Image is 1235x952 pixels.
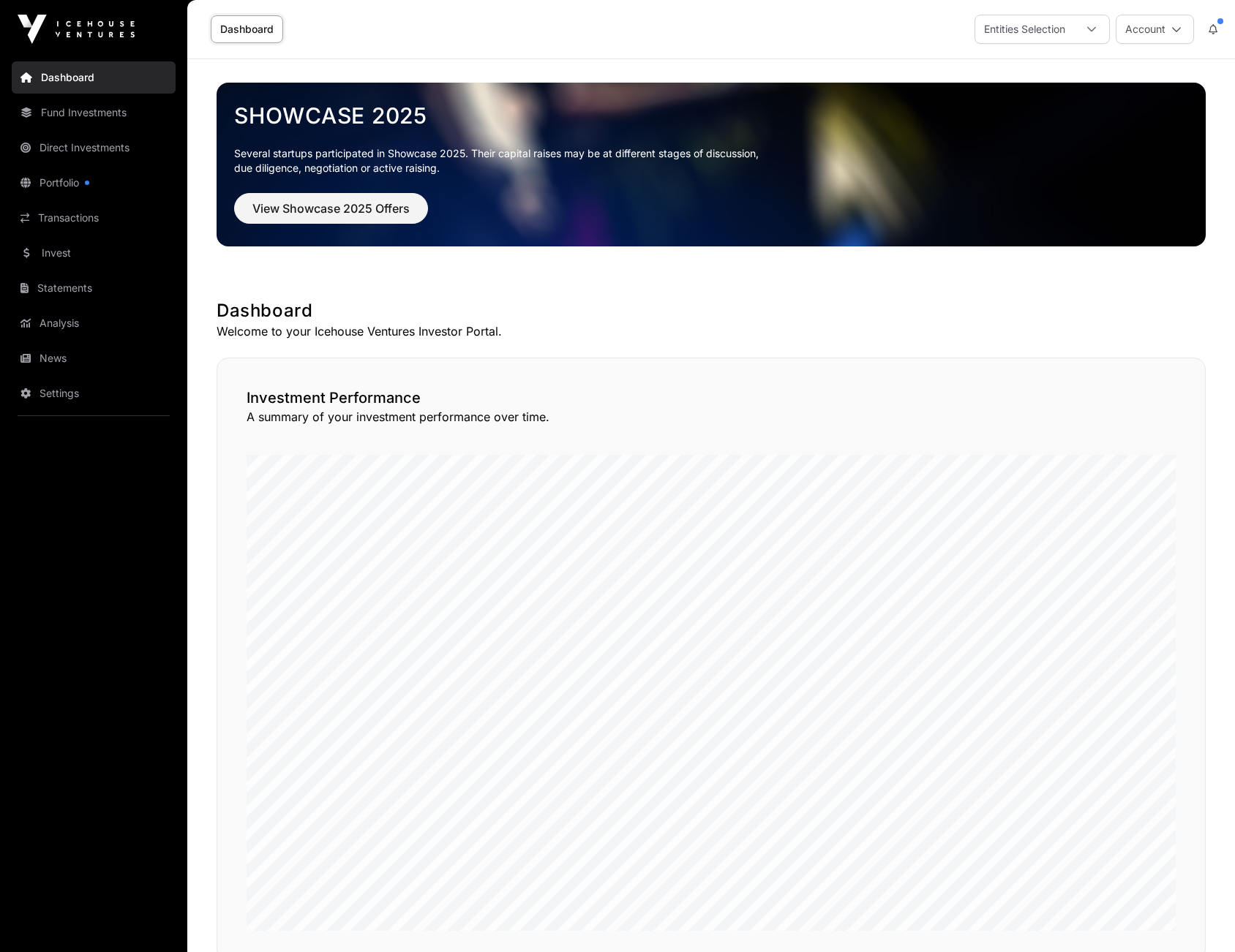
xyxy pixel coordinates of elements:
[234,146,1188,175] p: Several startups participated in Showcase 2025. Their capital raises may be at different stages o...
[1116,15,1194,44] button: Account
[1162,882,1235,952] iframe: Chat Widget
[12,377,176,409] a: Settings
[217,83,1206,246] img: Showcase 2025
[12,307,176,339] a: Analysis
[18,15,135,44] img: Icehouse Ventures Logo
[12,272,176,304] a: Statements
[234,102,1188,129] a: Showcase 2025
[12,237,176,269] a: Invest
[12,167,176,199] a: Portfolio
[12,97,176,129] a: Fund Investments
[234,193,428,224] button: View Showcase 2025 Offers
[217,322,1206,340] p: Welcome to your Icehouse Ventures Investor Portal.
[12,342,176,374] a: News
[211,15,283,43] a: Dashboard
[234,208,428,222] a: View Showcase 2025 Offers
[12,61,176,94] a: Dashboard
[217,299,1206,322] h1: Dashboard
[252,200,410,217] span: View Showcase 2025 Offers
[975,15,1074,43] div: Entities Selection
[247,408,1176,426] p: A summary of your investment performance over time.
[12,202,176,234] a: Transactions
[12,132,176,164] a: Direct Investments
[247,388,1176,408] h2: Investment Performance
